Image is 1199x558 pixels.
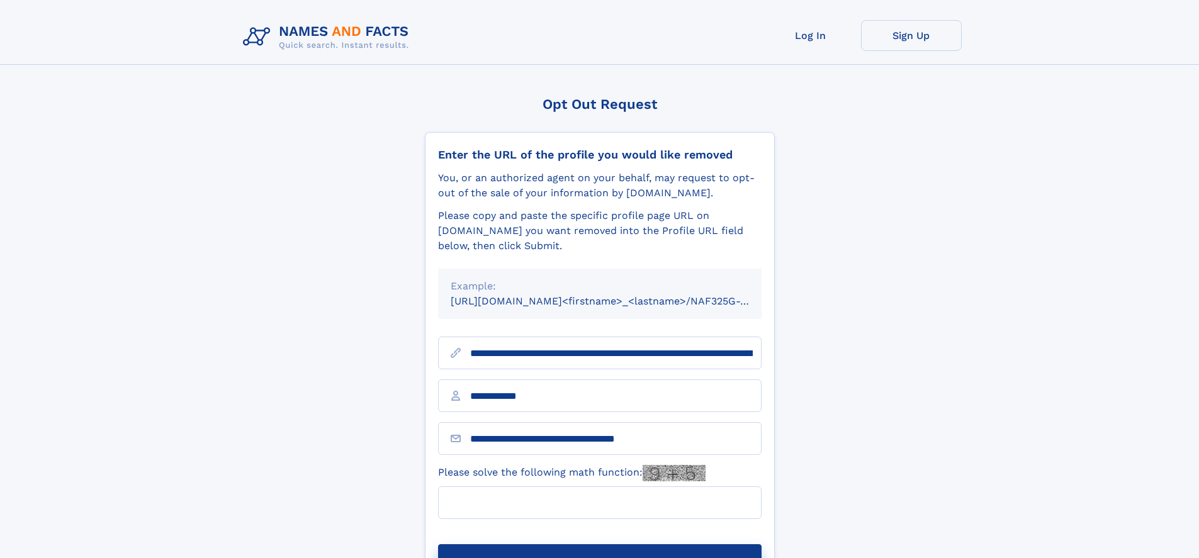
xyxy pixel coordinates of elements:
[760,20,861,51] a: Log In
[438,148,762,162] div: Enter the URL of the profile you would like removed
[438,465,706,481] label: Please solve the following math function:
[438,208,762,254] div: Please copy and paste the specific profile page URL on [DOMAIN_NAME] you want removed into the Pr...
[425,96,775,112] div: Opt Out Request
[438,170,762,201] div: You, or an authorized agent on your behalf, may request to opt-out of the sale of your informatio...
[451,279,749,294] div: Example:
[451,295,785,307] small: [URL][DOMAIN_NAME]<firstname>_<lastname>/NAF325G-xxxxxxxx
[861,20,962,51] a: Sign Up
[238,20,419,54] img: Logo Names and Facts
